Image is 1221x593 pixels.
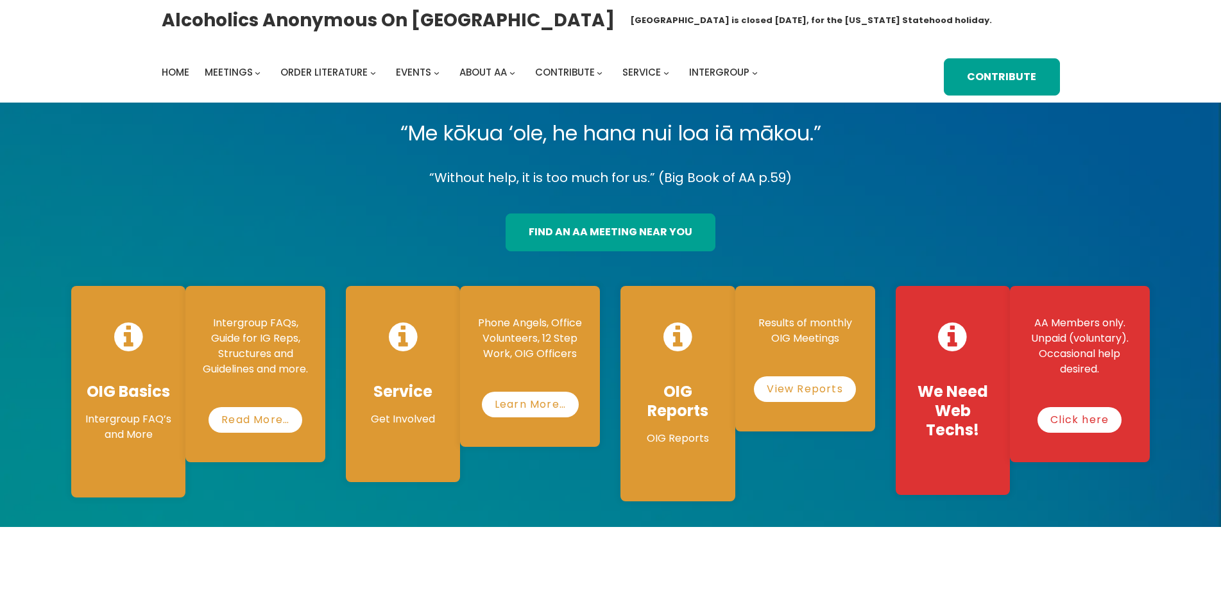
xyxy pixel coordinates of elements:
[473,315,587,362] p: Phone Angels, Office Volunteers, 12 Step Work, OIG Officers
[205,63,253,81] a: Meetings
[689,63,749,81] a: Intergroup
[459,63,507,81] a: About AA
[482,392,579,417] a: Learn More…
[162,65,189,79] span: Home
[689,65,749,79] span: Intergroup
[535,65,595,79] span: Contribute
[162,63,762,81] nav: Intergroup
[1023,315,1137,377] p: AA Members only. Unpaid (voluntary). Occasional help desired.
[663,69,669,75] button: Service submenu
[359,412,447,427] p: Get Involved
[255,69,260,75] button: Meetings submenu
[359,382,447,401] h4: Service
[944,58,1059,96] a: Contribute
[459,65,507,79] span: About AA
[370,69,376,75] button: Order Literature submenu
[597,69,602,75] button: Contribute submenu
[748,315,862,346] p: Results of monthly OIG Meetings
[622,65,661,79] span: Service
[198,315,312,377] p: Intergroup FAQs, Guide for IG Reps, Structures and Guidelines and more.
[754,376,855,402] a: View Reports
[535,63,595,81] a: Contribute
[633,382,722,421] h4: OIG Reports
[162,63,189,81] a: Home
[909,382,997,440] h4: We Need Web Techs!
[622,63,661,81] a: Service
[209,407,302,433] a: Read More…
[84,412,173,442] p: Intergroup FAQ’s and More
[633,431,722,446] p: OIG Reports
[630,14,992,27] h1: [GEOGRAPHIC_DATA] is closed [DATE], for the [US_STATE] Statehood holiday.
[162,4,615,36] a: Alcoholics Anonymous on [GEOGRAPHIC_DATA]
[84,382,173,401] h4: OIG Basics
[396,65,431,79] span: Events
[280,65,368,79] span: Order Literature
[509,69,515,75] button: About AA submenu
[434,69,440,75] button: Events submenu
[61,167,1160,189] p: “Without help, it is too much for us.” (Big Book of AA p.59)
[205,65,253,79] span: Meetings
[396,63,431,81] a: Events
[752,69,758,75] button: Intergroup submenu
[506,213,715,251] a: find an aa meeting near you
[61,115,1160,151] p: “Me kōkua ‘ole, he hana nui loa iā mākou.”
[1037,407,1122,433] a: Click here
